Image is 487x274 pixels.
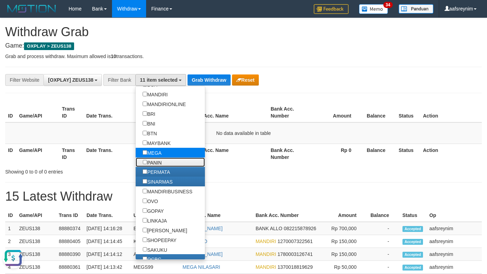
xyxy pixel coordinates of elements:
td: 88880390 [56,248,84,261]
th: Balance [367,209,400,222]
span: Copy 082215878926 to clipboard [284,226,316,231]
span: Accepted [402,239,423,245]
input: PERMATA [143,169,147,174]
td: 88880405 [56,235,84,248]
td: ACHAN1212 [131,248,180,261]
h4: Game: [5,42,482,49]
td: aafsreynim [426,222,482,235]
span: Accepted [402,265,423,271]
strong: 10 [111,54,116,59]
th: Op [426,209,482,222]
div: Showing 0 to 0 of 0 entries [5,166,198,175]
input: BRI [143,111,147,116]
td: No data available in table [5,122,482,144]
td: 2 [5,235,16,248]
input: [PERSON_NAME] [143,228,147,232]
h1: Withdraw Grab [5,25,482,39]
input: OVO [143,199,147,203]
td: MEGS99 [131,261,180,274]
span: 11 item selected [140,77,177,83]
td: [DATE] 14:16:28 [84,222,131,235]
span: [OXPLAY] ZEUS138 [48,77,93,83]
td: aafsreynim [426,248,482,261]
input: GOPAY [143,208,147,213]
th: Date Trans. [83,144,136,163]
label: MAYBANK [136,138,177,148]
td: ZEUS138 [16,248,56,261]
label: OCBC [136,254,168,264]
th: ID [5,144,16,163]
span: 34 [383,2,393,8]
td: ZEUS138 [16,222,56,235]
label: GOPAY [136,206,171,216]
td: Rp 150,000 [320,248,367,261]
input: MANDIRIONLINE [143,102,147,106]
th: Rp 0 [311,144,362,163]
th: Game/API [16,103,59,122]
span: MANDIRI [256,251,276,257]
label: BRI [136,109,162,119]
label: MEGA [136,148,168,158]
label: LINKAJA [136,216,174,225]
td: Rp 700,000 [320,222,367,235]
img: Feedback.jpg [314,4,349,14]
td: KOPLAK111 [131,235,180,248]
th: Trans ID [59,103,83,122]
td: [DATE] 14:13:42 [84,261,131,274]
td: Rp 150,000 [320,235,367,248]
div: Filter Website [5,74,43,86]
td: - [367,222,400,235]
input: MANDIRIBUSINESS [143,189,147,193]
img: Button%20Memo.svg [359,4,388,14]
td: aafsreynim [426,235,482,248]
input: BNI [143,121,147,126]
label: MANDIRIBUSINESS [136,186,199,196]
button: Open LiveChat chat widget [3,3,24,24]
td: - [367,261,400,274]
input: SINARMAS [143,179,147,184]
th: Bank Acc. Number [253,209,320,222]
th: Date Trans. [84,209,131,222]
label: PERMATA [136,167,177,177]
td: [DATE] 14:14:12 [84,248,131,261]
button: Grab Withdraw [187,74,230,86]
td: - [367,248,400,261]
th: Bank Acc. Name [188,103,268,122]
th: Bank Acc. Name [180,209,253,222]
span: Copy 1270007322561 to clipboard [278,239,313,244]
button: 11 item selected [135,74,186,86]
label: BTN [136,128,164,138]
span: Copy 1780003126741 to clipboard [278,251,313,257]
label: OVO [136,196,165,206]
label: PANIN [136,158,169,167]
label: SINARMAS [136,177,179,186]
img: panduan.png [399,4,433,14]
td: aafsreynim [426,261,482,274]
a: OKIYANTO [183,239,207,244]
th: User ID [131,209,180,222]
label: MANDIRIONLINE [136,99,193,109]
label: BNI [136,119,162,128]
th: Status [396,144,420,163]
td: 88880361 [56,261,84,274]
h1: 15 Latest Withdraw [5,190,482,203]
p: Grab and process withdraw. Maximum allowed is transactions. [5,53,482,60]
span: BANK ALLO [256,226,282,231]
th: ID [5,209,16,222]
td: Rp 50,000 [320,261,367,274]
label: SHOPEEPAY [136,235,183,245]
input: MAYBANK [143,140,147,145]
button: Reset [232,74,259,86]
th: Amount [320,209,367,222]
span: OXPLAY > ZEUS138 [24,42,74,50]
span: Accepted [402,252,423,258]
label: MANDIRI [136,89,175,99]
th: ID [5,103,16,122]
th: Bank Acc. Number [268,144,311,163]
td: [DATE] 14:14:45 [84,235,131,248]
th: Bank Acc. Name [188,144,268,163]
label: [PERSON_NAME] [136,225,194,235]
th: Game/API [16,209,56,222]
input: PANIN [143,160,147,164]
th: Trans ID [59,144,83,163]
